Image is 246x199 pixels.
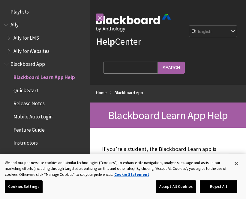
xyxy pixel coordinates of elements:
a: More information about your privacy, opens in a new tab [114,172,149,177]
span: Blackboard App [10,59,45,67]
p: If you’re a student, the Blackboard Learn app is designed especially for you to view content and ... [102,145,234,192]
span: Feature Guide [13,125,45,133]
img: Blackboard by Anthology [96,14,171,32]
button: Accept All Cookies [156,180,196,193]
span: Ally for LMS [13,33,39,41]
span: Instructors [13,138,38,146]
span: Mobile Auto Login [13,112,52,120]
input: Search [158,62,185,73]
span: Ally for Websites [13,46,49,54]
span: Playlists [10,7,29,15]
span: Blackboard Learn App Help [13,72,75,80]
nav: Book outline for Playlists [4,7,86,17]
span: Quick Start [13,85,38,93]
span: Ally [10,20,19,28]
strong: Help [96,35,115,47]
nav: Book outline for Anthology Ally Help [4,20,86,56]
a: HelpCenter [96,35,141,47]
a: Blackboard App [115,89,143,96]
button: Close [230,157,243,170]
span: Blackboard Learn App Help [108,108,228,122]
button: Cookies Settings [5,180,43,193]
div: We and our partners use cookies and similar technologies (“cookies”) to enhance site navigation, ... [5,160,229,178]
span: Students [13,151,34,159]
button: Reject All [200,180,237,193]
a: Home [96,89,107,96]
span: Release Notes [13,99,45,107]
select: Site Language Selector [189,26,237,38]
